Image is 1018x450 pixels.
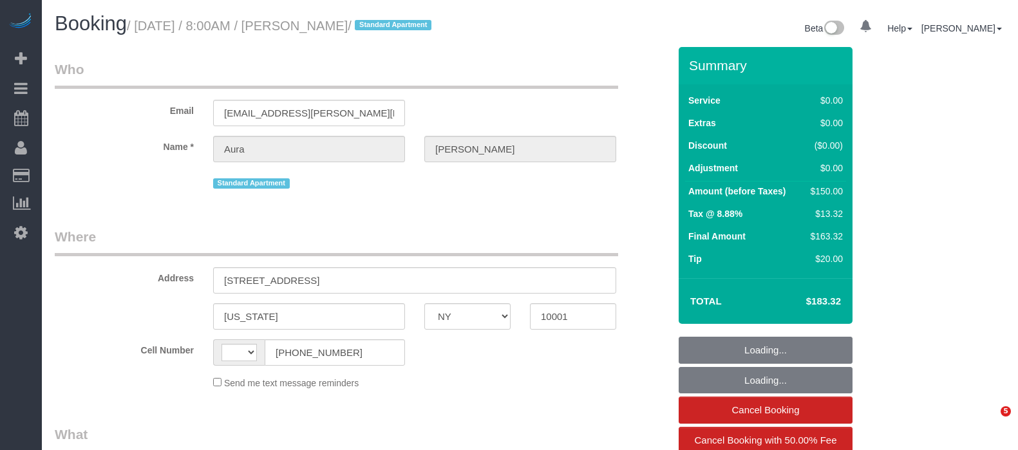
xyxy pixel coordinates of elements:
[688,162,738,174] label: Adjustment
[974,406,1005,437] iframe: Intercom live chat
[921,23,1002,33] a: [PERSON_NAME]
[688,185,786,198] label: Amount (before Taxes)
[45,339,203,357] label: Cell Number
[806,230,843,243] div: $163.32
[55,60,618,89] legend: Who
[806,185,843,198] div: $150.00
[806,139,843,152] div: ($0.00)
[887,23,912,33] a: Help
[45,267,203,285] label: Address
[224,378,359,388] span: Send me text message reminders
[688,94,721,107] label: Service
[55,227,618,256] legend: Where
[823,21,844,37] img: New interface
[806,207,843,220] div: $13.32
[127,19,435,33] small: / [DATE] / 8:00AM / [PERSON_NAME]
[1001,406,1011,417] span: 5
[806,252,843,265] div: $20.00
[213,136,405,162] input: First Name
[806,162,843,174] div: $0.00
[805,23,845,33] a: Beta
[679,397,853,424] a: Cancel Booking
[348,19,435,33] span: /
[355,20,431,30] span: Standard Apartment
[806,94,843,107] div: $0.00
[688,230,746,243] label: Final Amount
[690,295,722,306] strong: Total
[695,435,837,445] span: Cancel Booking with 50.00% Fee
[424,136,616,162] input: Last Name
[530,303,616,330] input: Zip Code
[689,58,846,73] h3: Summary
[768,296,841,307] h4: $183.32
[688,252,702,265] label: Tip
[55,12,127,35] span: Booking
[213,100,405,126] input: Email
[688,117,716,129] label: Extras
[213,178,290,189] span: Standard Apartment
[45,136,203,153] label: Name *
[688,207,742,220] label: Tax @ 8.88%
[8,13,33,31] img: Automaid Logo
[213,303,405,330] input: City
[806,117,843,129] div: $0.00
[265,339,405,366] input: Cell Number
[45,100,203,117] label: Email
[688,139,727,152] label: Discount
